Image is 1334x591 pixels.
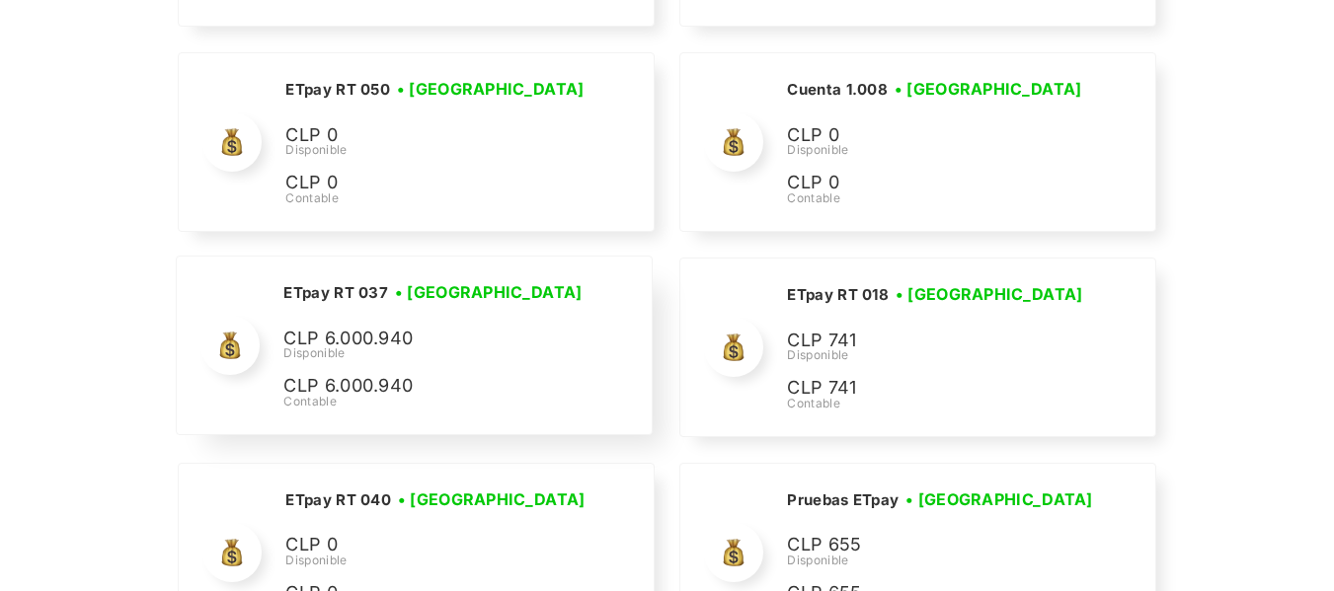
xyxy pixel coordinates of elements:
[787,531,1083,559] p: CLP 655
[285,121,582,150] p: CLP 0
[905,487,1093,511] h3: • [GEOGRAPHIC_DATA]
[787,374,1083,403] p: CLP 741
[787,80,888,100] h2: Cuenta 1.008
[283,283,388,303] h2: ETpay RT 037
[285,189,590,207] div: Contable
[283,344,589,362] div: Disponible
[787,285,889,305] h2: ETpay RT 018
[787,346,1089,364] div: Disponible
[398,487,586,511] h3: • [GEOGRAPHIC_DATA]
[395,280,583,304] h3: • [GEOGRAPHIC_DATA]
[283,393,589,410] div: Contable
[285,169,582,197] p: CLP 0
[285,531,582,559] p: CLP 0
[787,189,1088,207] div: Contable
[787,169,1083,197] p: CLP 0
[787,552,1100,569] div: Disponible
[787,141,1088,159] div: Disponible
[787,327,1083,355] p: CLP 741
[787,490,899,510] h2: Pruebas ETpay
[285,490,391,510] h2: ETpay RT 040
[283,372,580,401] p: CLP 6.000.940
[787,395,1089,412] div: Contable
[787,121,1083,150] p: CLP 0
[285,552,591,569] div: Disponible
[895,77,1082,101] h3: • [GEOGRAPHIC_DATA]
[896,282,1083,306] h3: • [GEOGRAPHIC_DATA]
[285,80,390,100] h2: ETpay RT 050
[285,141,590,159] div: Disponible
[283,325,580,353] p: CLP 6.000.940
[397,77,585,101] h3: • [GEOGRAPHIC_DATA]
